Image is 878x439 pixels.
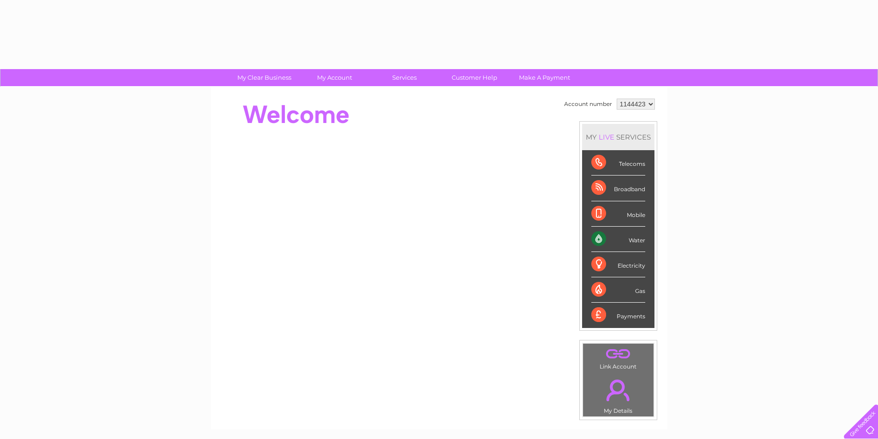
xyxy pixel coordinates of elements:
a: Services [366,69,442,86]
div: MY SERVICES [582,124,654,150]
div: Water [591,227,645,252]
div: Gas [591,277,645,303]
div: LIVE [597,133,616,141]
a: Customer Help [436,69,513,86]
a: Make A Payment [507,69,583,86]
div: Mobile [591,201,645,227]
td: Link Account [583,343,654,372]
a: My Clear Business [226,69,302,86]
div: Broadband [591,176,645,201]
a: . [585,374,651,406]
div: Telecoms [591,150,645,176]
td: Account number [562,96,614,112]
a: . [585,346,651,362]
td: My Details [583,372,654,417]
div: Payments [591,303,645,328]
div: Electricity [591,252,645,277]
a: My Account [296,69,372,86]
